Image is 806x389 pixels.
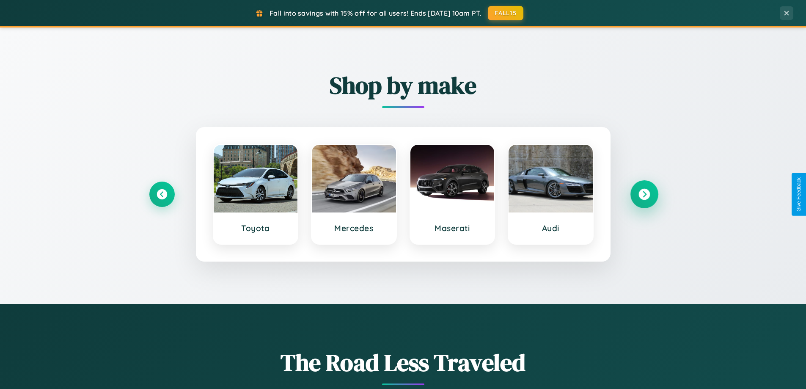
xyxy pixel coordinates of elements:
[488,6,523,20] button: FALL15
[796,177,802,212] div: Give Feedback
[149,346,657,379] h1: The Road Less Traveled
[270,9,481,17] span: Fall into savings with 15% off for all users! Ends [DATE] 10am PT.
[149,69,657,102] h2: Shop by make
[517,223,584,233] h3: Audi
[419,223,486,233] h3: Maserati
[320,223,388,233] h3: Mercedes
[222,223,289,233] h3: Toyota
